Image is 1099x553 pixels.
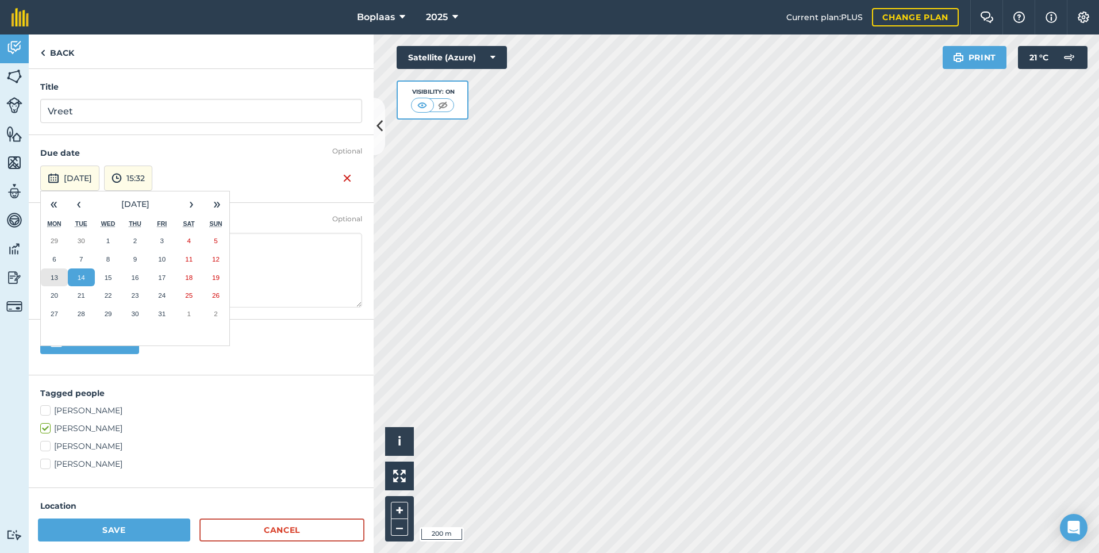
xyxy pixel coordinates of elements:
abbr: October 15, 2025 [105,274,112,281]
abbr: October 30, 2025 [131,310,139,317]
abbr: October 21, 2025 [78,291,85,299]
img: svg+xml;base64,PHN2ZyB4bWxucz0iaHR0cDovL3d3dy53My5vcmcvMjAwMC9zdmciIHdpZHRoPSI1NiIgaGVpZ2h0PSI2MC... [6,154,22,171]
h4: Title [40,80,362,93]
img: svg+xml;base64,PHN2ZyB4bWxucz0iaHR0cDovL3d3dy53My5vcmcvMjAwMC9zdmciIHdpZHRoPSI1NiIgaGVpZ2h0PSI2MC... [6,68,22,85]
button: October 17, 2025 [148,268,175,287]
h4: Tagged people [40,387,362,400]
a: Cancel [199,519,364,542]
abbr: November 1, 2025 [187,310,190,317]
abbr: October 27, 2025 [51,310,58,317]
button: » [204,191,229,217]
button: October 30, 2025 [122,305,149,323]
abbr: Sunday [209,220,222,227]
button: Print [943,46,1007,69]
span: [DATE] [121,199,149,209]
button: October 24, 2025 [148,286,175,305]
label: [PERSON_NAME] [40,440,362,452]
button: Save [38,519,190,542]
button: October 29, 2025 [95,305,122,323]
button: October 19, 2025 [202,268,229,287]
button: October 15, 2025 [95,268,122,287]
abbr: October 23, 2025 [131,291,139,299]
button: October 6, 2025 [41,250,68,268]
button: October 9, 2025 [122,250,149,268]
a: Back [29,34,86,68]
button: – [391,519,408,536]
abbr: October 1, 2025 [106,237,110,244]
abbr: Thursday [129,220,141,227]
button: October 4, 2025 [175,232,202,250]
button: October 28, 2025 [68,305,95,323]
button: October 16, 2025 [122,268,149,287]
span: Current plan : PLUS [786,11,863,24]
span: 2025 [426,10,448,24]
h4: Due date [40,147,362,159]
img: svg+xml;base64,PHN2ZyB4bWxucz0iaHR0cDovL3d3dy53My5vcmcvMjAwMC9zdmciIHdpZHRoPSIxNiIgaGVpZ2h0PSIyNC... [343,171,352,185]
button: 21 °C [1018,46,1088,69]
button: October 22, 2025 [95,286,122,305]
button: i [385,427,414,456]
img: svg+xml;base64,PD94bWwgdmVyc2lvbj0iMS4wIiBlbmNvZGluZz0idXRmLTgiPz4KPCEtLSBHZW5lcmF0b3I6IEFkb2JlIE... [1058,46,1081,69]
button: November 2, 2025 [202,305,229,323]
h3: Select a shape to start drawing or attach to fields [40,518,362,527]
div: Visibility: On [411,87,455,97]
abbr: October 5, 2025 [214,237,217,244]
img: svg+xml;base64,PD94bWwgdmVyc2lvbj0iMS4wIiBlbmNvZGluZz0idXRmLTgiPz4KPCEtLSBHZW5lcmF0b3I6IEFkb2JlIE... [6,269,22,286]
abbr: October 6, 2025 [52,255,56,263]
label: [PERSON_NAME] [40,405,362,417]
span: i [398,434,401,448]
button: [DATE] [40,166,99,191]
button: › [179,191,204,217]
span: Boplaas [357,10,395,24]
button: « [41,191,66,217]
button: November 1, 2025 [175,305,202,323]
img: svg+xml;base64,PD94bWwgdmVyc2lvbj0iMS4wIiBlbmNvZGluZz0idXRmLTgiPz4KPCEtLSBHZW5lcmF0b3I6IEFkb2JlIE... [48,171,59,185]
a: Change plan [872,8,959,26]
abbr: September 30, 2025 [78,237,85,244]
img: svg+xml;base64,PHN2ZyB4bWxucz0iaHR0cDovL3d3dy53My5vcmcvMjAwMC9zdmciIHdpZHRoPSI1NiIgaGVpZ2h0PSI2MC... [6,125,22,143]
abbr: October 12, 2025 [212,255,220,263]
abbr: October 28, 2025 [78,310,85,317]
button: October 18, 2025 [175,268,202,287]
img: svg+xml;base64,PHN2ZyB4bWxucz0iaHR0cDovL3d3dy53My5vcmcvMjAwMC9zdmciIHdpZHRoPSIxNyIgaGVpZ2h0PSIxNy... [1046,10,1057,24]
img: svg+xml;base64,PD94bWwgdmVyc2lvbj0iMS4wIiBlbmNvZGluZz0idXRmLTgiPz4KPCEtLSBHZW5lcmF0b3I6IEFkb2JlIE... [6,529,22,540]
button: October 12, 2025 [202,250,229,268]
abbr: October 29, 2025 [105,310,112,317]
abbr: October 17, 2025 [158,274,166,281]
img: fieldmargin Logo [11,8,29,26]
abbr: September 29, 2025 [51,237,58,244]
button: October 10, 2025 [148,250,175,268]
abbr: October 31, 2025 [158,310,166,317]
div: Optional [332,214,362,224]
label: [PERSON_NAME] [40,423,362,435]
button: October 13, 2025 [41,268,68,287]
button: September 30, 2025 [68,232,95,250]
button: October 23, 2025 [122,286,149,305]
button: ‹ [66,191,91,217]
img: svg+xml;base64,PHN2ZyB4bWxucz0iaHR0cDovL3d3dy53My5vcmcvMjAwMC9zdmciIHdpZHRoPSIxOSIgaGVpZ2h0PSIyNC... [953,51,964,64]
button: October 7, 2025 [68,250,95,268]
img: svg+xml;base64,PD94bWwgdmVyc2lvbj0iMS4wIiBlbmNvZGluZz0idXRmLTgiPz4KPCEtLSBHZW5lcmF0b3I6IEFkb2JlIE... [112,171,122,185]
img: Two speech bubbles overlapping with the left bubble in the forefront [980,11,994,23]
abbr: October 8, 2025 [106,255,110,263]
abbr: Friday [157,220,167,227]
button: October 31, 2025 [148,305,175,323]
button: Satellite (Azure) [397,46,507,69]
div: Optional [332,147,362,156]
abbr: October 20, 2025 [51,291,58,299]
abbr: October 7, 2025 [79,255,83,263]
button: 15:32 [104,166,152,191]
button: October 25, 2025 [175,286,202,305]
button: October 1, 2025 [95,232,122,250]
label: [PERSON_NAME] [40,458,362,470]
abbr: October 9, 2025 [133,255,137,263]
img: svg+xml;base64,PHN2ZyB4bWxucz0iaHR0cDovL3d3dy53My5vcmcvMjAwMC9zdmciIHdpZHRoPSI1MCIgaGVpZ2h0PSI0MC... [436,99,450,111]
img: svg+xml;base64,PD94bWwgdmVyc2lvbj0iMS4wIiBlbmNvZGluZz0idXRmLTgiPz4KPCEtLSBHZW5lcmF0b3I6IEFkb2JlIE... [6,240,22,258]
abbr: October 10, 2025 [158,255,166,263]
button: October 14, 2025 [68,268,95,287]
h4: Location [40,500,362,512]
button: October 27, 2025 [41,305,68,323]
img: svg+xml;base64,PHN2ZyB4bWxucz0iaHR0cDovL3d3dy53My5vcmcvMjAwMC9zdmciIHdpZHRoPSI1MCIgaGVpZ2h0PSI0MC... [415,99,429,111]
img: A cog icon [1077,11,1090,23]
abbr: November 2, 2025 [214,310,217,317]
